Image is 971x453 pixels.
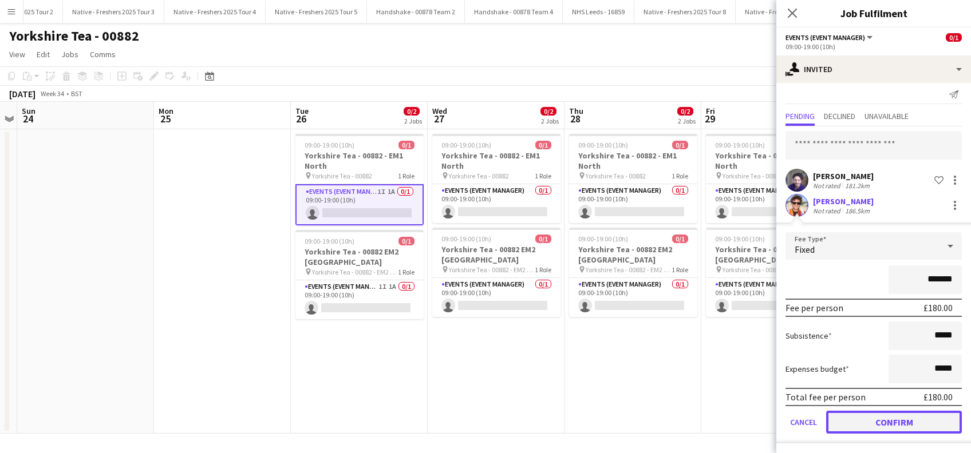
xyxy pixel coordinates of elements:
app-card-role: Events (Event Manager)0/109:00-19:00 (10h) [706,184,834,223]
app-card-role: Events (Event Manager)0/109:00-19:00 (10h) [706,278,834,317]
span: 0/1 [672,235,688,243]
h3: Yorkshire Tea - 00882 - EM1 North [706,150,834,171]
button: Handshake - 00878 Team 2 [367,1,465,23]
span: Fixed [795,244,815,255]
h3: Yorkshire Tea - 00882 - EM1 North [569,150,697,171]
app-job-card: 09:00-19:00 (10h)0/1Yorkshire Tea - 00882 EM2 [GEOGRAPHIC_DATA] Yorkshire Tea - 00882 - EM2 [GEOG... [569,228,697,317]
span: Yorkshire Tea - 00882 [449,172,509,180]
span: 09:00-19:00 (10h) [305,237,354,245]
span: 0/1 [398,141,415,149]
h3: Yorkshire Tea - 00882 EM2 [GEOGRAPHIC_DATA] [706,244,834,265]
app-card-role: Events (Event Manager)0/109:00-19:00 (10h) [432,278,561,317]
span: Wed [432,106,447,116]
label: Subsistence [786,331,832,341]
div: Not rated [813,181,843,190]
div: BST [71,89,82,98]
a: Comms [85,47,120,62]
span: Yorkshire Tea - 00882 - EM2 [GEOGRAPHIC_DATA] [312,268,398,276]
span: Week 34 [38,89,66,98]
span: 0/1 [672,141,688,149]
div: Invited [776,55,971,83]
span: View [9,49,25,59]
span: 29 [704,112,715,125]
span: Yorkshire Tea - 00882 - EM2 [GEOGRAPHIC_DATA] [586,265,672,274]
span: 09:00-19:00 (10h) [305,141,354,149]
span: Edit [37,49,50,59]
span: 0/2 [677,107,693,116]
span: Mon [159,106,173,116]
app-card-role: Events (Event Manager)0/109:00-19:00 (10h) [432,184,561,223]
h3: Yorkshire Tea - 00882 - EM1 North [432,150,561,171]
span: Yorkshire Tea - 00882 [312,172,372,180]
button: Native - Freshers 2025 Tour 8 [634,1,736,23]
span: 1 Role [672,172,688,180]
div: 2 Jobs [404,117,422,125]
button: Cancel [786,411,822,434]
span: 0/2 [404,107,420,116]
div: £180.00 [923,302,953,313]
span: Thu [569,106,583,116]
span: Yorkshire Tea - 00882 - EM2 [GEOGRAPHIC_DATA] [723,265,808,274]
button: Native - Freshers 2025 Tour 3 [63,1,164,23]
h3: Yorkshire Tea - 00882 - EM1 North [295,150,424,171]
app-card-role: Events (Event Manager)0/109:00-19:00 (10h) [569,184,697,223]
span: 1 Role [672,265,688,274]
span: Yorkshire Tea - 00882 [723,172,783,180]
span: Declined [824,112,855,120]
span: Events (Event Manager) [786,33,865,42]
span: 25 [157,112,173,125]
span: 09:00-19:00 (10h) [578,235,628,243]
button: Native - Freshers 2025 Tour 5 [266,1,367,23]
span: Sun [22,106,35,116]
h3: Yorkshire Tea - 00882 EM2 [GEOGRAPHIC_DATA] [432,244,561,265]
span: 0/2 [540,107,556,116]
div: 2 Jobs [678,117,696,125]
div: 09:00-19:00 (10h) [786,42,962,51]
button: NHS Leeds - 16859 [563,1,634,23]
button: Handshake - 00878 Team 4 [465,1,563,23]
span: Unavailable [865,112,909,120]
span: 09:00-19:00 (10h) [578,141,628,149]
button: Native - Freshers 2025 Tour 4 [164,1,266,23]
app-job-card: 09:00-19:00 (10h)0/1Yorkshire Tea - 00882 EM2 [GEOGRAPHIC_DATA] Yorkshire Tea - 00882 - EM2 [GEOG... [295,230,424,319]
span: 09:00-19:00 (10h) [715,235,765,243]
span: 09:00-19:00 (10h) [715,141,765,149]
span: 1 Role [398,172,415,180]
span: 0/1 [535,235,551,243]
span: 24 [20,112,35,125]
div: 2 Jobs [541,117,559,125]
a: Jobs [57,47,83,62]
app-job-card: 09:00-19:00 (10h)0/1Yorkshire Tea - 00882 EM2 [GEOGRAPHIC_DATA] Yorkshire Tea - 00882 - EM2 [GEOG... [432,228,561,317]
h1: Yorkshire Tea - 00882 [9,27,139,45]
span: 27 [431,112,447,125]
app-job-card: 09:00-19:00 (10h)0/1Yorkshire Tea - 00882 - EM1 North Yorkshire Tea - 008821 RoleEvents (Event Ma... [295,134,424,225]
span: Yorkshire Tea - 00882 [586,172,646,180]
div: Fee per person [786,302,843,313]
div: 181.2km [843,181,872,190]
span: 0/1 [946,33,962,42]
span: 26 [294,112,309,125]
div: [DATE] [9,88,35,100]
app-card-role: Events (Event Manager)1I1A0/109:00-19:00 (10h) [295,184,424,225]
span: Yorkshire Tea - 00882 - EM2 [GEOGRAPHIC_DATA] [449,265,535,274]
div: Not rated [813,206,843,215]
div: 09:00-19:00 (10h)0/1Yorkshire Tea - 00882 - EM1 North Yorkshire Tea - 008821 RoleEvents (Event Ma... [569,134,697,223]
h3: Job Fulfilment [776,6,971,21]
span: 09:00-19:00 (10h) [441,141,491,149]
app-job-card: 09:00-19:00 (10h)0/1Yorkshire Tea - 00882 - EM1 North Yorkshire Tea - 008821 RoleEvents (Event Ma... [706,134,834,223]
div: £180.00 [923,391,953,403]
div: Total fee per person [786,391,866,403]
button: Native - Freshers 2025 Tour 6 [736,1,837,23]
button: Confirm [826,411,962,434]
app-job-card: 09:00-19:00 (10h)0/1Yorkshire Tea - 00882 EM2 [GEOGRAPHIC_DATA] Yorkshire Tea - 00882 - EM2 [GEOG... [706,228,834,317]
div: [PERSON_NAME] [813,171,874,181]
span: 1 Role [398,268,415,276]
label: Expenses budget [786,364,849,374]
app-job-card: 09:00-19:00 (10h)0/1Yorkshire Tea - 00882 - EM1 North Yorkshire Tea - 008821 RoleEvents (Event Ma... [432,134,561,223]
span: 1 Role [535,265,551,274]
span: 28 [567,112,583,125]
